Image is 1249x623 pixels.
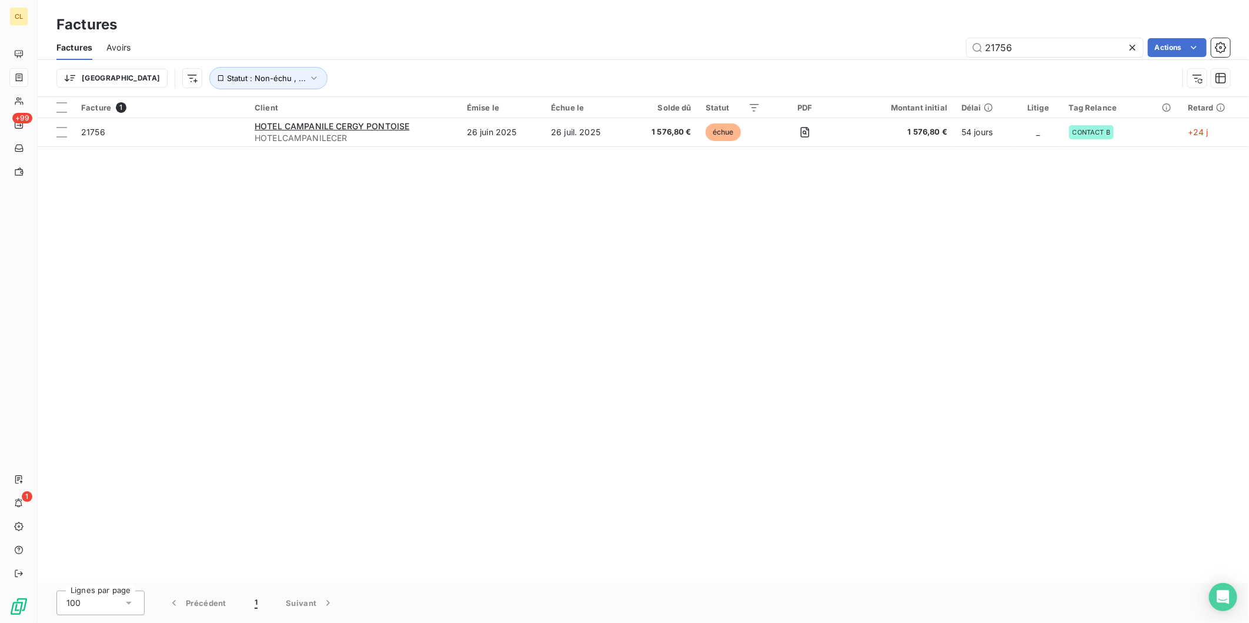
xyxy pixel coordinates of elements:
[774,103,836,112] div: PDF
[850,103,947,112] div: Montant initial
[1188,127,1208,137] span: +24 j
[634,103,692,112] div: Solde dû
[241,591,272,615] button: 1
[209,67,328,89] button: Statut : Non-échu , ...
[961,103,1007,112] div: Délai
[1073,129,1110,136] span: CONTACT B
[56,14,117,35] h3: Factures
[56,42,92,53] span: Factures
[255,121,410,131] span: HOTEL CAMPANILE CERGY PONTOISE
[255,103,453,112] div: Client
[9,115,28,134] a: +99
[106,42,131,53] span: Avoirs
[1069,103,1174,112] div: Tag Relance
[22,491,32,502] span: 1
[850,126,947,138] span: 1 576,80 €
[154,591,241,615] button: Précédent
[56,69,168,88] button: [GEOGRAPHIC_DATA]
[12,113,32,123] span: +99
[9,7,28,26] div: CL
[544,118,627,146] td: 26 juil. 2025
[1188,103,1242,112] div: Retard
[706,103,760,112] div: Statut
[954,118,1014,146] td: 54 jours
[551,103,620,112] div: Échue le
[1022,103,1055,112] div: Litige
[1037,127,1040,137] span: _
[116,102,126,113] span: 1
[227,73,306,83] span: Statut : Non-échu , ...
[1148,38,1207,57] button: Actions
[81,103,111,112] span: Facture
[460,118,544,146] td: 26 juin 2025
[255,132,453,144] span: HOTELCAMPANILECER
[255,597,258,609] span: 1
[81,127,105,137] span: 21756
[634,126,692,138] span: 1 576,80 €
[706,123,741,141] span: échue
[9,597,28,616] img: Logo LeanPay
[1209,583,1237,611] div: Open Intercom Messenger
[967,38,1143,57] input: Rechercher
[66,597,81,609] span: 100
[467,103,537,112] div: Émise le
[272,591,348,615] button: Suivant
